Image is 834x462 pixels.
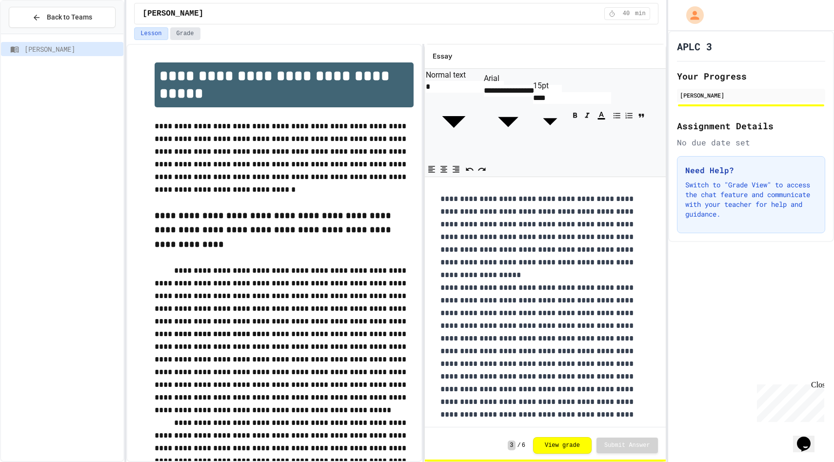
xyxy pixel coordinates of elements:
button: View grade [533,437,592,454]
button: Redo (⌘+⇧+Z) [476,161,488,176]
button: Numbered List [623,108,635,122]
span: Back to Teams [47,12,92,22]
span: Submit Answer [604,442,650,449]
h2: Assignment Details [677,119,825,133]
h2: Your Progress [677,69,825,83]
div: [PERSON_NAME] [680,91,822,100]
button: Align Right [450,161,462,176]
div: Normal text [426,69,482,81]
iframe: chat widget [753,381,824,422]
button: Align Center [438,161,450,176]
span: 3 [508,441,515,450]
button: Submit Answer [596,438,658,453]
div: 15pt [533,80,567,92]
span: [PERSON_NAME] [142,8,203,20]
span: / [517,442,521,449]
button: Back to Teams [9,7,116,28]
div: Chat with us now!Close [4,4,67,62]
button: Grade [170,27,200,40]
button: Quote [635,108,647,122]
h3: Need Help? [685,164,817,176]
button: Bold (⌘+B) [569,108,581,122]
button: Bullet List [611,108,623,122]
h1: APLC 3 [677,40,712,53]
p: Switch to "Grade View" to access the chat feature and communicate with your teacher for help and ... [685,180,817,219]
button: Lesson [134,27,168,40]
span: 40 [618,10,634,18]
iframe: chat widget [793,423,824,452]
div: Arial [484,73,533,84]
div: No due date set [677,137,825,148]
button: Italic (⌘+I) [581,108,593,122]
h6: Essay [433,50,452,62]
button: Align Left [426,161,437,176]
div: My Account [676,4,706,26]
span: [PERSON_NAME] [24,44,119,54]
span: 6 [522,442,525,449]
span: min [635,10,646,18]
button: Undo (⌘+Z) [464,161,476,176]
